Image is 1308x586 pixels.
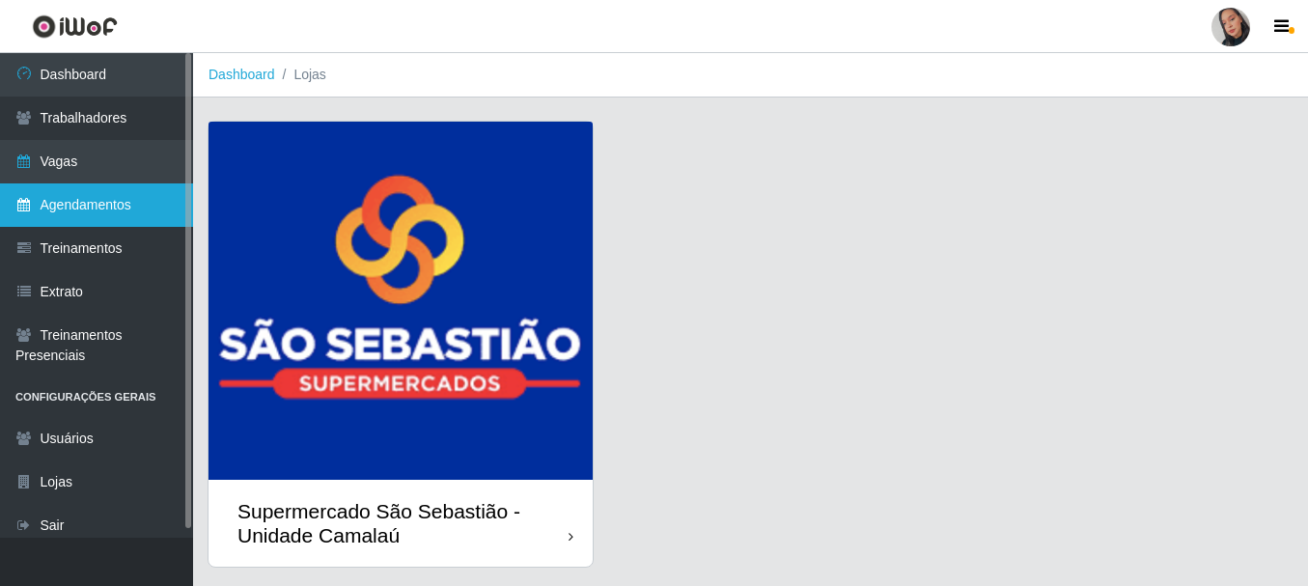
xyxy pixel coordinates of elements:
[32,14,118,39] img: CoreUI Logo
[275,65,326,85] li: Lojas
[209,122,593,480] img: cardImg
[209,122,593,567] a: Supermercado São Sebastião - Unidade Camalaú
[209,67,275,82] a: Dashboard
[237,499,569,547] div: Supermercado São Sebastião - Unidade Camalaú
[193,53,1308,98] nav: breadcrumb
